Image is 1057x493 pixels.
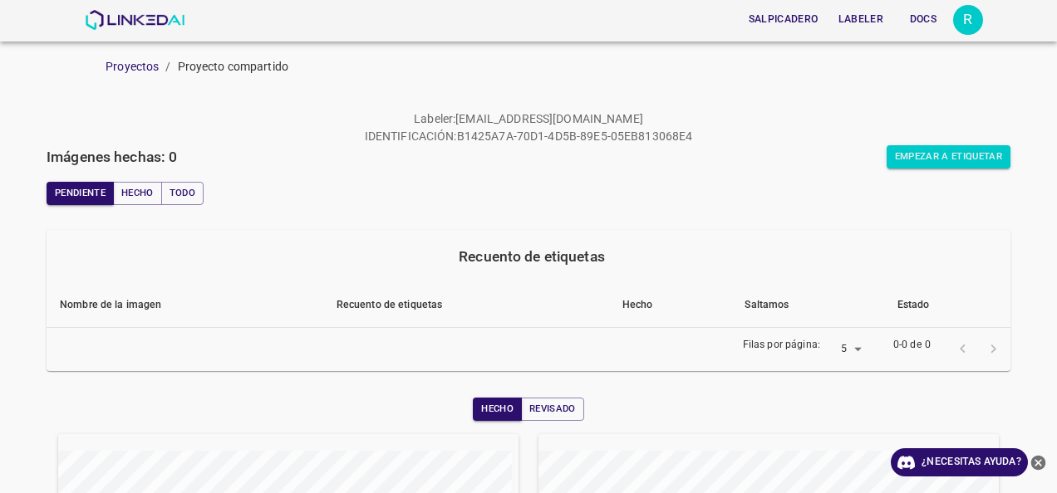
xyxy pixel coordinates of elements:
[414,110,455,128] p: Labeler :
[743,338,820,353] p: Filas por página:
[457,128,693,145] p: B1425A7A-70D1-4D5B-89E5-05EB813068E4
[455,110,643,128] p: [EMAIL_ADDRESS][DOMAIN_NAME]
[827,339,867,361] div: 5
[887,145,1010,168] button: Empezar a etiquetar
[178,58,289,76] p: Proyecto compartido
[47,145,177,168] h6: Imágenes hechas: 0
[365,128,457,145] p: IDENTIFICACIÓN:
[60,245,1004,268] div: Recuento de etiquetas
[891,448,1028,476] a: ¿Necesitas ayuda?
[473,398,522,421] button: Hecho
[85,10,185,30] img: LinkedAI
[521,398,584,421] button: Revisado
[742,6,825,33] button: Salpicadero
[113,182,162,205] button: Hecho
[121,185,154,202] font: Hecho
[47,283,323,328] th: Nombre de la imagen
[106,60,159,73] a: Proyectos
[731,283,883,328] th: Saltamos
[922,453,1021,471] font: ¿Necesitas ayuda?
[884,283,1010,328] th: Estado
[897,6,950,33] button: Docs
[161,182,204,205] button: Todo
[739,2,828,37] a: Salpicadero
[953,5,983,35] button: Abrir configuración
[893,338,931,353] p: 0-0 de 0
[47,182,114,205] button: Pendiente
[893,2,953,37] a: Docs
[832,6,890,33] button: Labeler
[953,5,983,35] div: R
[165,58,170,76] li: /
[828,2,893,37] a: Labeler
[323,283,609,328] th: Recuento de etiquetas
[609,283,732,328] th: Hecho
[106,58,1057,76] nav: pan rallado
[1028,448,1049,476] button: Cerrar Ayuda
